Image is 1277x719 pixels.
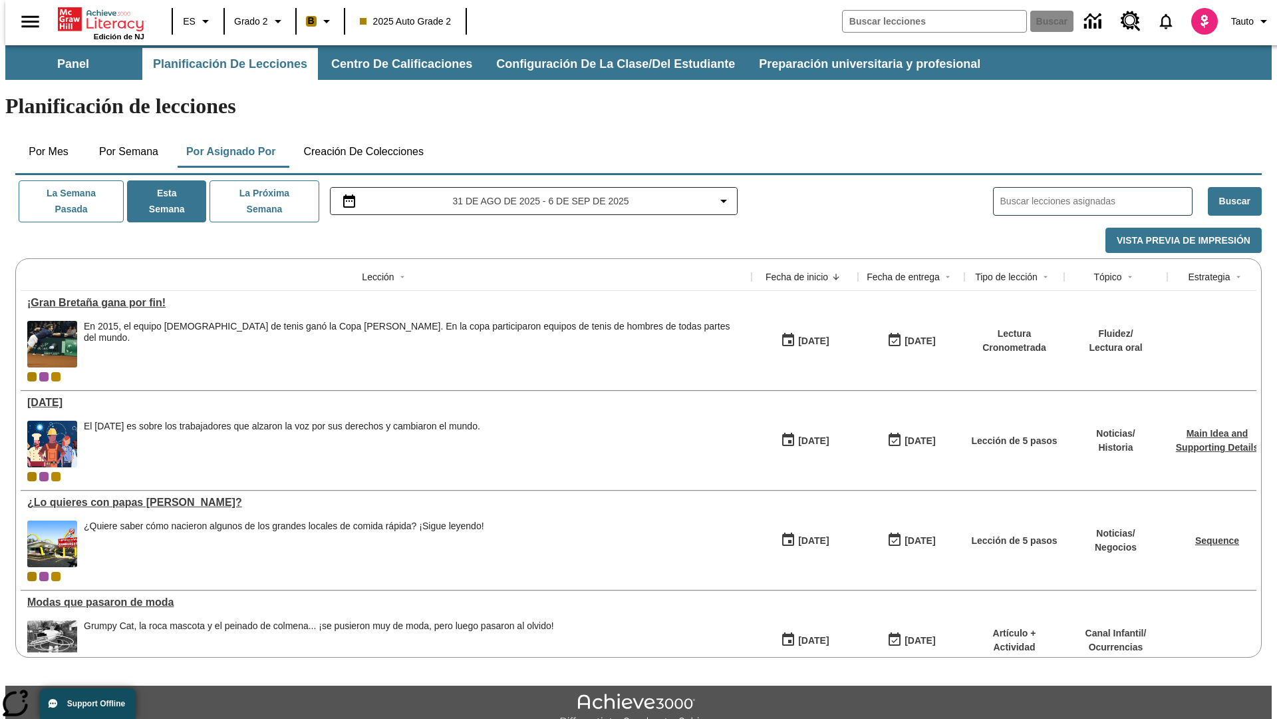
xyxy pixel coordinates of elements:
[27,297,745,309] div: ¡Gran Bretaña gana por fin!
[11,2,50,41] button: Abrir el menú lateral
[293,136,434,168] button: Creación de colecciones
[776,628,833,653] button: 07/19/25: Primer día en que estuvo disponible la lección
[27,572,37,581] div: Clase actual
[94,33,144,41] span: Edición de NJ
[5,48,992,80] div: Subbarra de navegación
[27,472,37,481] div: Clase actual
[27,597,745,608] a: Modas que pasaron de moda, Lecciones
[883,428,940,453] button: 09/07/25: Último día en que podrá accederse la lección
[971,626,1058,654] p: Artículo + Actividad
[975,270,1038,284] div: Tipo de lección
[88,136,169,168] button: Por semana
[1105,228,1262,254] button: Vista previa de impresión
[1096,427,1135,441] p: Noticias /
[716,193,732,209] svg: Collapse Date Range Filter
[798,533,829,549] div: [DATE]
[176,136,287,168] button: Por asignado por
[1195,535,1239,546] a: Sequence
[1085,626,1147,640] p: Canal Infantil /
[51,372,61,381] div: New 2025 class
[362,270,394,284] div: Lección
[971,327,1058,355] p: Lectura Cronometrada
[1085,640,1147,654] p: Ocurrencias
[776,428,833,453] button: 09/01/25: Primer día en que estuvo disponible la lección
[1096,441,1135,455] p: Historia
[142,48,318,80] button: Planificación de lecciones
[905,632,935,649] div: [DATE]
[1000,192,1192,211] input: Buscar lecciones asignadas
[1226,9,1277,33] button: Perfil/Configuración
[1149,4,1183,39] a: Notificaciones
[1076,3,1113,40] a: Centro de información
[798,333,829,350] div: [DATE]
[883,328,940,354] button: 09/07/25: Último día en que podrá accederse la lección
[1095,541,1137,555] p: Negocios
[84,521,484,532] div: ¿Quiere saber cómo nacieron algunos de los grandes locales de comida rápida? ¡Sigue leyendo!
[19,180,124,222] button: La semana pasada
[7,48,140,80] button: Panel
[39,372,49,381] div: OL 2025 Auto Grade 3
[971,534,1057,548] p: Lección de 5 pasos
[1176,428,1258,453] a: Main Idea and Supporting Details
[229,9,291,33] button: Grado: Grado 2, Elige un grado
[58,6,144,33] a: Portada
[27,397,745,409] a: Día del Trabajo, Lecciones
[27,521,77,567] img: Uno de los primeros locales de McDonald's, con el icónico letrero rojo y los arcos amarillos.
[798,632,829,649] div: [DATE]
[776,328,833,354] button: 09/01/25: Primer día en que estuvo disponible la lección
[210,180,319,222] button: La próxima semana
[486,48,746,80] button: Configuración de la clase/del estudiante
[51,472,61,481] div: New 2025 class
[1089,327,1142,341] p: Fluidez /
[51,572,61,581] div: New 2025 class
[5,94,1272,119] h1: Planificación de lecciones
[84,321,745,344] div: En 2015, el equipo [DEMOGRAPHIC_DATA] de tenis ganó la Copa [PERSON_NAME]. En la copa participaro...
[1095,527,1137,541] p: Noticias /
[39,572,49,581] div: OL 2025 Auto Grade 3
[27,421,77,467] img: una pancarta con fondo azul muestra la ilustración de una fila de diferentes hombres y mujeres co...
[905,433,935,449] div: [DATE]
[748,48,991,80] button: Preparación universitaria y profesional
[84,421,480,467] div: El Día del Trabajo es sobre los trabajadores que alzaron la voz por sus derechos y cambiaron el m...
[1188,270,1230,284] div: Estrategia
[843,11,1026,32] input: Buscar campo
[1038,269,1054,285] button: Sort
[1191,8,1218,35] img: avatar image
[828,269,844,285] button: Sort
[183,15,196,29] span: ES
[84,521,484,567] div: ¿Quiere saber cómo nacieron algunos de los grandes locales de comida rápida? ¡Sigue leyendo!
[394,269,410,285] button: Sort
[84,321,745,367] div: En 2015, el equipo británico de tenis ganó la Copa Davis. En la copa participaron equipos de teni...
[27,597,745,608] div: Modas que pasaron de moda
[971,434,1057,448] p: Lección de 5 pasos
[15,136,82,168] button: Por mes
[776,528,833,553] button: 07/26/25: Primer día en que estuvo disponible la lección
[39,472,49,481] span: OL 2025 Auto Grade 3
[308,13,315,29] span: B
[234,15,268,29] span: Grado 2
[40,688,136,719] button: Support Offline
[84,620,554,667] div: Grumpy Cat, la roca mascota y el peinado de colmena... ¡se pusieron muy de moda, pero luego pasar...
[321,48,483,80] button: Centro de calificaciones
[84,421,480,432] div: El [DATE] es sobre los trabajadores que alzaron la voz por sus derechos y cambiaron el mundo.
[883,528,940,553] button: 07/03/26: Último día en que podrá accederse la lección
[766,270,828,284] div: Fecha de inicio
[1183,4,1226,39] button: Escoja un nuevo avatar
[84,620,554,632] div: Grumpy Cat, la roca mascota y el peinado de colmena... ¡se pusieron muy de moda, pero luego pasar...
[1113,3,1149,39] a: Centro de recursos, Se abrirá en una pestaña nueva.
[867,270,940,284] div: Fecha de entrega
[5,45,1272,80] div: Subbarra de navegación
[1122,269,1138,285] button: Sort
[27,372,37,381] div: Clase actual
[1230,269,1246,285] button: Sort
[798,433,829,449] div: [DATE]
[27,397,745,409] div: Día del Trabajo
